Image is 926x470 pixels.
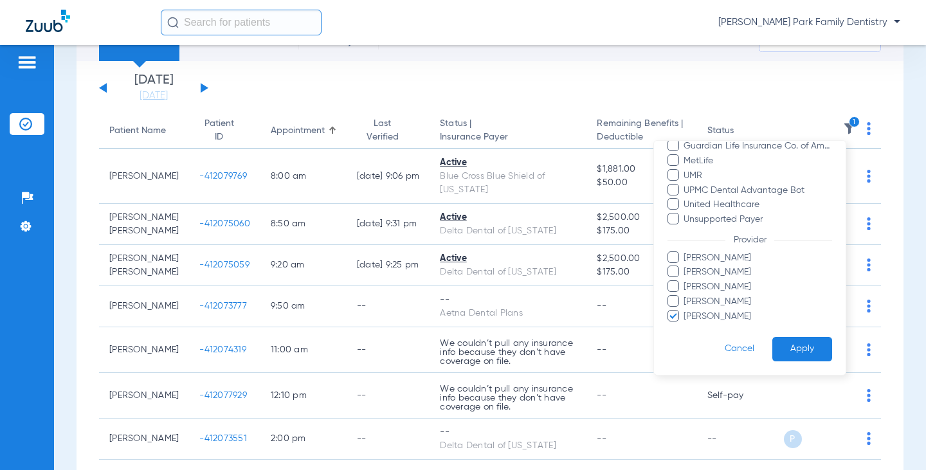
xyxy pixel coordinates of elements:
span: [PERSON_NAME] [683,266,832,279]
span: [PERSON_NAME] [683,280,832,294]
span: [PERSON_NAME] [683,251,832,265]
button: Apply [772,337,832,362]
span: UMR [683,169,832,183]
span: [PERSON_NAME] [683,310,832,323]
span: United Healthcare [683,198,832,212]
span: Unsupported Payer [683,213,832,226]
span: Provider [725,235,774,244]
span: UPMC Dental Advantage Bot [683,184,832,197]
span: [PERSON_NAME] [683,295,832,309]
span: Guardian Life Insurance Co. of America [683,140,832,153]
span: MetLife [683,154,832,168]
button: Cancel [707,337,772,362]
